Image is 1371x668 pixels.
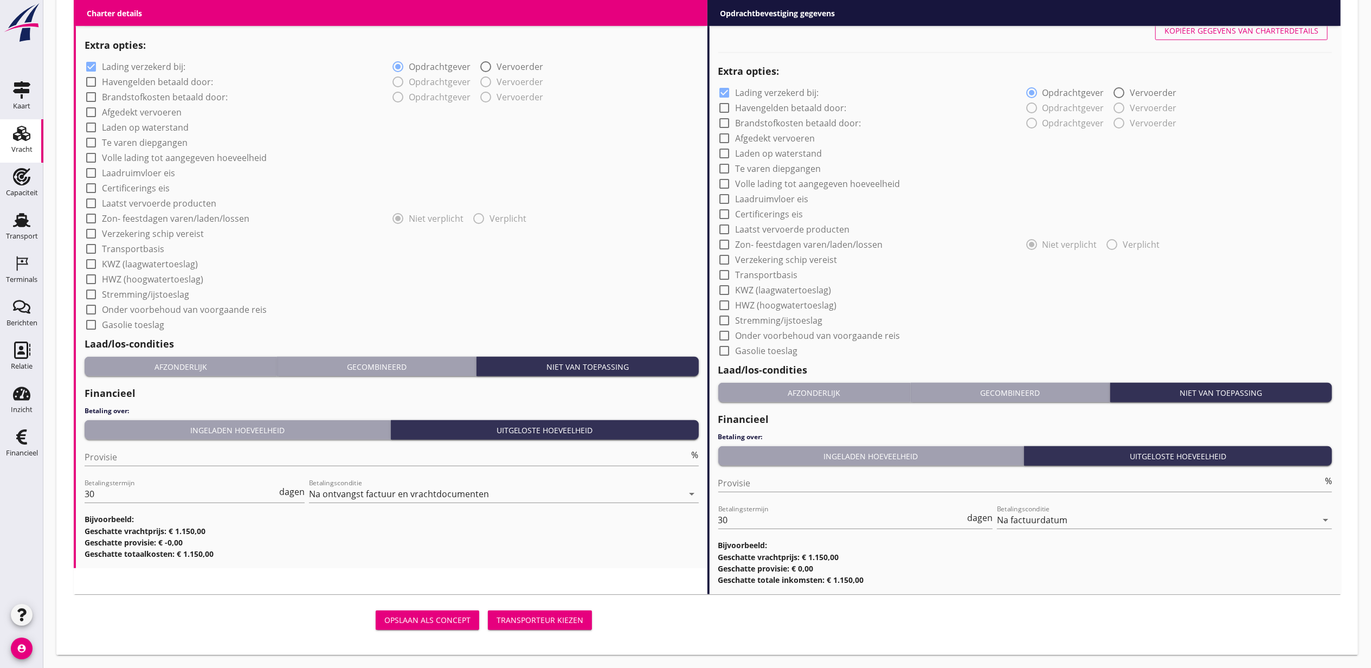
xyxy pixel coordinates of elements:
[736,194,809,204] label: Laadruimvloer eis
[1042,87,1104,98] label: Opdrachtgever
[102,168,175,178] label: Laadruimvloer eis
[2,3,41,43] img: logo-small.a267ee39.svg
[11,146,33,153] div: Vracht
[102,213,249,224] label: Zon- feestdagen varen/laden/lossen
[718,511,966,529] input: Betalingstermijn
[11,363,33,370] div: Relatie
[718,539,1333,551] h3: Bijvoorbeeld:
[102,304,267,315] label: Onder voorbehoud van voorgaande reis
[997,515,1067,525] div: Na factuurdatum
[1024,446,1332,466] button: Uitgeloste hoeveelheid
[102,137,188,148] label: Te varen diepgangen
[965,513,993,522] div: dagen
[723,451,1020,462] div: Ingeladen hoeveelheid
[736,102,847,113] label: Havengelden betaald door:
[11,406,33,413] div: Inzicht
[102,289,189,300] label: Stremming/ijstoeslag
[736,330,900,341] label: Onder voorbehoud van voorgaande reis
[690,451,699,459] div: %
[85,38,699,53] h2: Extra opties:
[1164,25,1318,36] div: Kopiëer gegevens van charterdetails
[736,178,900,189] label: Volle lading tot aangegeven hoeveelheid
[85,337,699,351] h2: Laad/los-condities
[736,269,798,280] label: Transportbasis
[718,563,1333,574] h3: Geschatte provisie: € 0,00
[915,387,1105,399] div: Gecombineerd
[481,361,694,372] div: Niet van toepassing
[718,363,1333,377] h2: Laad/los-condities
[718,446,1025,466] button: Ingeladen hoeveelheid
[736,285,832,296] label: KWZ (laagwatertoeslag)
[281,361,472,372] div: Gecombineerd
[85,537,699,548] h3: Geschatte provisie: € -0,00
[911,383,1110,402] button: Gecombineerd
[309,489,489,499] div: Na ontvangst factuur en vrachtdocumenten
[85,448,690,466] input: Provisie
[736,118,861,129] label: Brandstofkosten betaald door:
[85,420,391,440] button: Ingeladen hoeveelheid
[102,243,164,254] label: Transportbasis
[1319,513,1332,526] i: arrow_drop_down
[102,198,216,209] label: Laatst vervoerde producten
[85,406,699,416] h4: Betaling over:
[736,300,837,311] label: HWZ (hoogwatertoeslag)
[477,357,698,376] button: Niet van toepassing
[497,61,543,72] label: Vervoerder
[102,259,198,269] label: KWZ (laagwatertoeslag)
[736,148,822,159] label: Laden op waterstand
[723,387,906,399] div: Afzonderlijk
[736,163,821,174] label: Te varen diepgangen
[6,233,38,240] div: Transport
[6,189,38,196] div: Capaciteit
[718,383,911,402] button: Afzonderlijk
[102,107,182,118] label: Afgedekt vervoeren
[1028,451,1328,462] div: Uitgeloste hoeveelheid
[85,386,699,401] h2: Financieel
[277,487,305,496] div: dagen
[718,574,1333,586] h3: Geschatte totale inkomsten: € 1.150,00
[1155,21,1328,40] button: Kopiëer gegevens van charterdetails
[102,92,228,102] label: Brandstofkosten betaald door:
[1323,477,1332,485] div: %
[395,425,694,436] div: Uitgeloste hoeveelheid
[102,228,204,239] label: Verzekering schip vereist
[102,319,164,330] label: Gasolie toeslag
[1110,383,1332,402] button: Niet van toepassing
[277,357,477,376] button: Gecombineerd
[102,183,170,194] label: Certificerings eis
[718,412,1333,427] h2: Financieel
[102,274,203,285] label: HWZ (hoogwatertoeslag)
[89,425,386,436] div: Ingeladen hoeveelheid
[736,87,819,98] label: Lading verzekerd bij:
[85,525,699,537] h3: Geschatte vrachtprijs: € 1.150,00
[718,474,1323,492] input: Provisie
[11,638,33,659] i: account_circle
[13,102,30,110] div: Kaart
[409,61,471,72] label: Opdrachtgever
[736,345,798,356] label: Gasolie toeslag
[7,319,37,326] div: Berichten
[102,122,189,133] label: Laden op waterstand
[85,357,277,376] button: Afzonderlijk
[85,485,277,503] input: Betalingstermijn
[736,315,823,326] label: Stremming/ijstoeslag
[384,614,471,626] div: Opslaan als concept
[686,487,699,500] i: arrow_drop_down
[102,152,267,163] label: Volle lading tot aangegeven hoeveelheid
[102,61,185,72] label: Lading verzekerd bij:
[736,224,850,235] label: Laatst vervoerde producten
[718,551,1333,563] h3: Geschatte vrachtprijs: € 1.150,00
[85,548,699,560] h3: Geschatte totaalkosten: € 1.150,00
[736,209,803,220] label: Certificerings eis
[1130,87,1177,98] label: Vervoerder
[718,64,1333,79] h2: Extra opties:
[1115,387,1328,399] div: Niet van toepassing
[736,254,838,265] label: Verzekering schip vereist
[102,76,213,87] label: Havengelden betaald door:
[736,133,815,144] label: Afgedekt vervoeren
[85,513,699,525] h3: Bijvoorbeeld:
[736,239,883,250] label: Zon- feestdagen varen/laden/lossen
[718,432,1333,442] h4: Betaling over:
[497,614,583,626] div: Transporteur kiezen
[488,611,592,630] button: Transporteur kiezen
